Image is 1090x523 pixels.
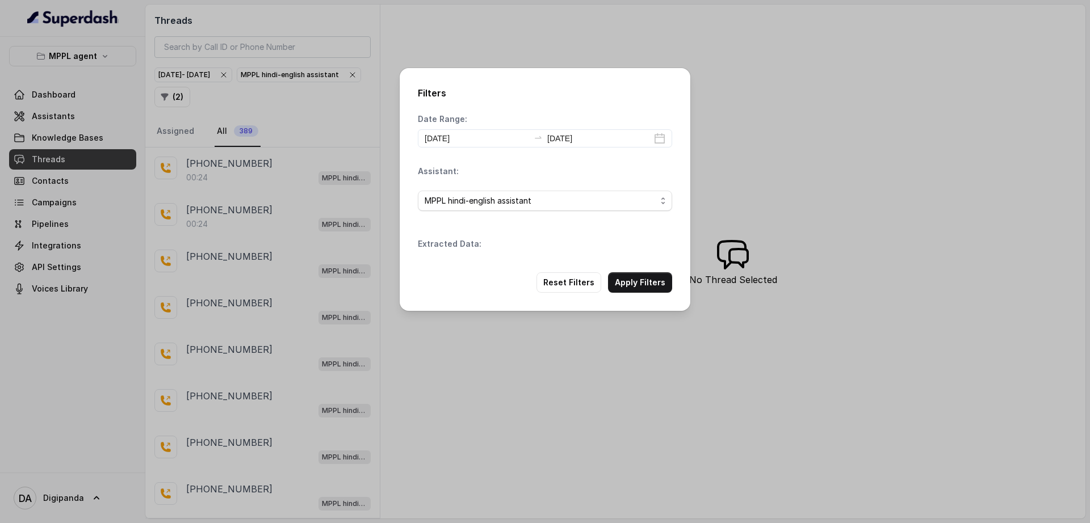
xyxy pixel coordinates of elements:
[418,113,467,125] p: Date Range:
[418,238,481,250] p: Extracted Data:
[536,272,601,293] button: Reset Filters
[418,166,459,177] p: Assistant:
[547,132,652,145] input: End date
[534,133,543,142] span: swap-right
[608,272,672,293] button: Apply Filters
[425,194,656,208] span: MPPL hindi-english assistant
[418,86,672,100] h2: Filters
[425,132,529,145] input: Start date
[534,133,543,142] span: to
[418,191,672,211] button: MPPL hindi-english assistant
